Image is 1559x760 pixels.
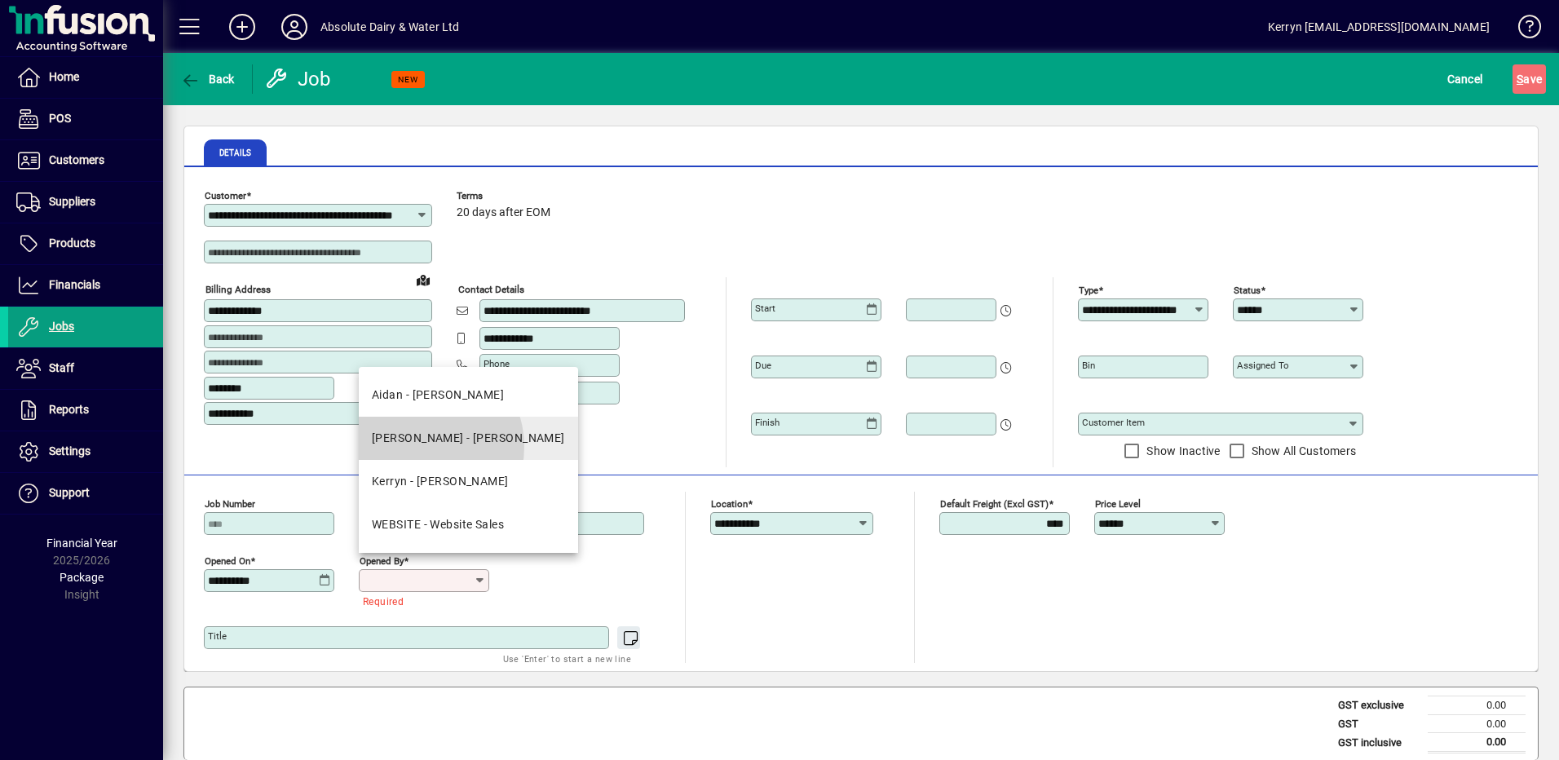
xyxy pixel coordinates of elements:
mat-label: Price Level [1095,498,1141,510]
mat-label: Customer Item [1082,417,1145,428]
span: Jobs [49,320,74,333]
mat-option: Kerryn - Kerryn Simpson [359,460,578,503]
span: POS [49,112,71,125]
div: Absolute Dairy & Water Ltd [320,14,460,40]
td: 0.00 [1428,696,1526,715]
span: Financial Year [46,537,117,550]
mat-label: Job number [205,498,255,510]
a: Knowledge Base [1506,3,1539,56]
span: Settings [49,444,91,457]
span: Package [60,571,104,584]
span: Details [219,149,251,157]
mat-label: Type [1079,285,1098,296]
mat-option: Dan - Dan Simpson [359,417,578,460]
td: 0.00 [1428,733,1526,753]
mat-label: Location [711,498,748,510]
mat-error: Required [363,592,476,609]
a: Financials [8,265,163,306]
mat-label: Assigned to [1237,360,1289,371]
a: Support [8,473,163,514]
mat-option: Aidan - Aidan Wright [359,373,578,417]
a: Products [8,223,163,264]
a: POS [8,99,163,139]
app-page-header-button: Back [163,64,253,94]
button: Back [176,64,239,94]
a: Staff [8,348,163,389]
span: 20 days after EOM [457,206,550,219]
span: Products [49,236,95,250]
span: ave [1517,66,1542,92]
mat-label: Start [755,303,775,314]
span: Reports [49,403,89,416]
div: [PERSON_NAME] - [PERSON_NAME] [372,430,565,447]
td: GST inclusive [1330,733,1428,753]
span: NEW [398,74,418,85]
button: Add [216,12,268,42]
a: Customers [8,140,163,181]
mat-label: Bin [1082,360,1095,371]
span: Back [180,73,235,86]
mat-label: Status [1234,285,1261,296]
span: Customers [49,153,104,166]
span: Financials [49,278,100,291]
span: S [1517,73,1523,86]
mat-label: Customer [205,190,246,201]
td: GST [1330,714,1428,733]
a: Suppliers [8,182,163,223]
span: Cancel [1447,66,1483,92]
mat-label: Due [755,360,771,371]
div: Kerryn [EMAIL_ADDRESS][DOMAIN_NAME] [1268,14,1490,40]
div: WEBSITE - Website Sales [372,516,504,533]
div: Aidan - [PERSON_NAME] [372,387,504,404]
span: Support [49,486,90,499]
div: Job [265,66,334,92]
a: View on map [410,267,436,293]
span: Staff [49,361,74,374]
a: Reports [8,390,163,431]
mat-label: Phone [484,358,510,369]
mat-label: Finish [755,417,779,428]
label: Show All Customers [1248,443,1357,459]
button: Cancel [1443,64,1487,94]
mat-label: Default Freight (excl GST) [940,498,1049,510]
span: Home [49,70,79,83]
div: Kerryn - [PERSON_NAME] [372,473,509,490]
mat-label: Opened On [205,555,250,567]
mat-label: Opened by [360,555,404,567]
mat-label: Title [208,630,227,642]
button: Save [1513,64,1546,94]
button: Profile [268,12,320,42]
mat-option: WEBSITE - Website Sales [359,503,578,546]
label: Show Inactive [1143,443,1220,459]
span: Terms [457,191,554,201]
mat-hint: Use 'Enter' to start a new line [503,649,631,668]
td: 0.00 [1428,714,1526,733]
a: Settings [8,431,163,472]
td: GST exclusive [1330,696,1428,715]
span: Suppliers [49,195,95,208]
a: Home [8,57,163,98]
